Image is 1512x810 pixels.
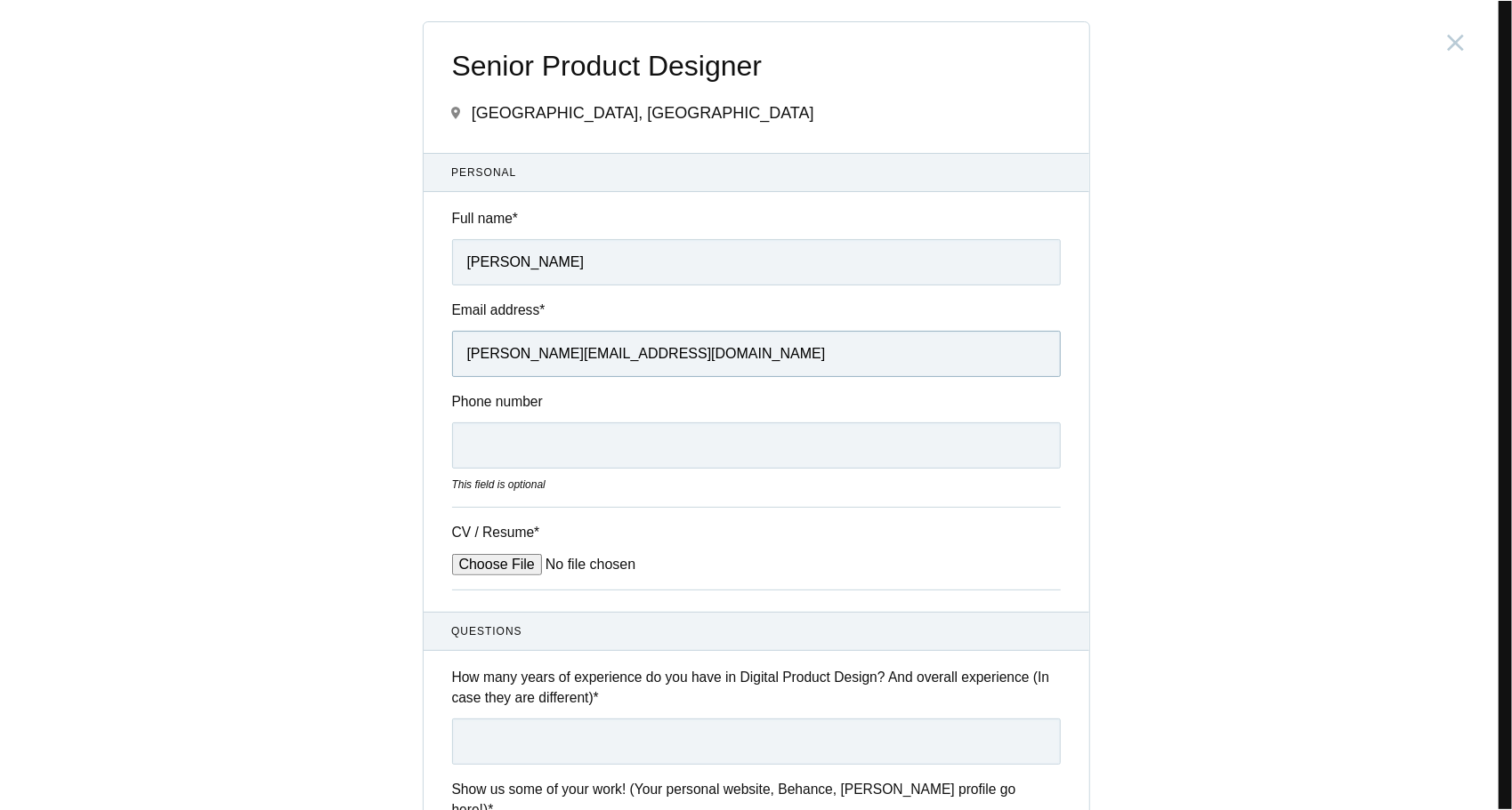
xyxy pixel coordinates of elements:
span: Personal [451,164,1061,180]
label: Email address [452,300,1061,320]
label: Phone number [452,391,1061,412]
span: Senior Product Designer [452,51,1061,82]
div: This field is optional [452,477,1061,493]
span: Questions [451,623,1061,639]
label: CV / Resume [452,522,586,542]
span: [GEOGRAPHIC_DATA], [GEOGRAPHIC_DATA] [472,104,814,122]
label: How many years of experience do you have in Digital Product Design? And overall experience (In ca... [452,667,1061,709]
label: Full name [452,208,1061,229]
